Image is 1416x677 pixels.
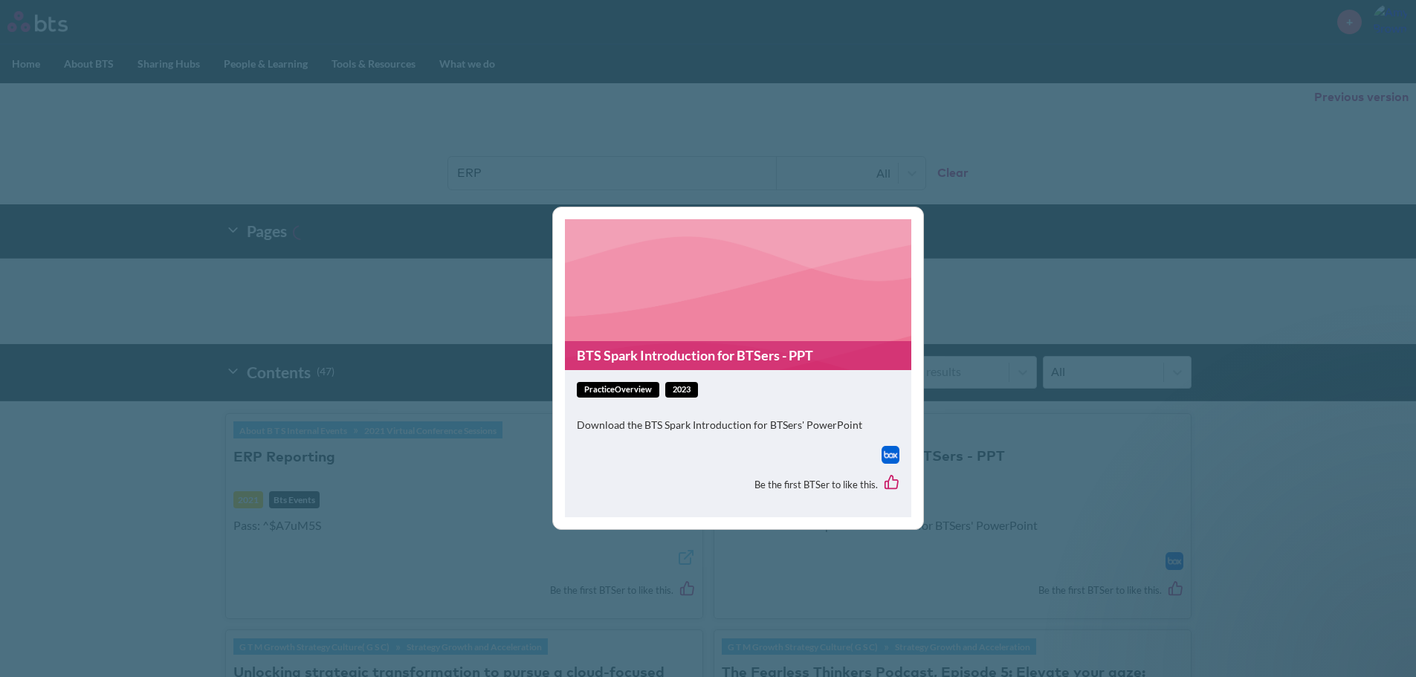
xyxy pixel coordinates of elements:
[577,418,899,433] p: Download the BTS Spark Introduction for BTSers' PowerPoint
[577,382,659,398] span: practiceOverview
[882,446,899,464] a: Download file from Box
[665,382,698,398] span: 2023
[1119,359,1416,637] iframe: Intercom notifications message
[1365,626,1401,662] iframe: Intercom live chat
[577,464,899,505] div: Be the first BTSer to like this.
[882,446,899,464] img: Box logo
[565,341,911,370] a: BTS Spark Introduction for BTSers - PPT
